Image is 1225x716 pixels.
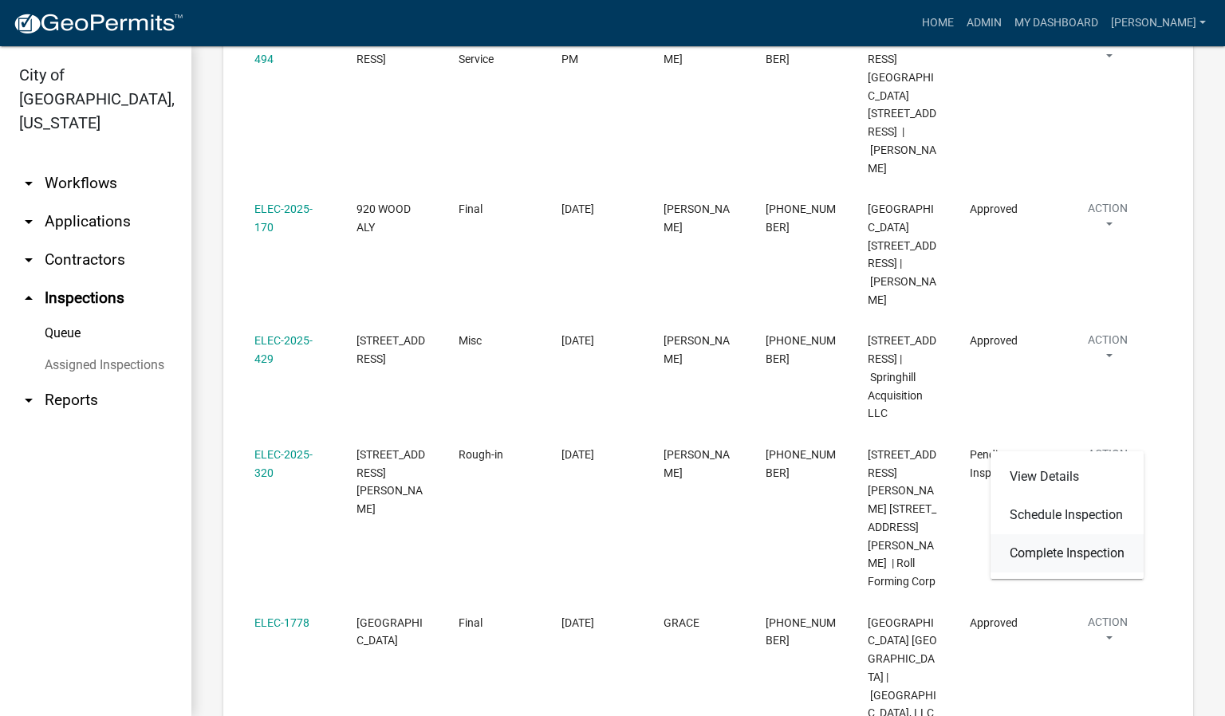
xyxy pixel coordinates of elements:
[356,334,425,365] span: 1403 SPRING ST
[19,212,38,231] i: arrow_drop_down
[1072,32,1144,72] button: Action
[1072,614,1144,654] button: Action
[561,332,633,350] div: [DATE]
[664,448,730,479] span: ricky ratliff
[1072,446,1144,486] button: Action
[1008,8,1105,38] a: My Dashboard
[19,250,38,269] i: arrow_drop_down
[766,448,836,479] span: 502-803-6541
[664,203,730,234] span: DAVID
[561,446,633,464] div: [DATE]
[664,334,730,365] span: JT Hembrey
[1072,200,1144,240] button: Action
[664,616,699,629] span: GRACE
[356,203,411,234] span: 920 WOOD ALY
[991,451,1144,579] div: Action
[561,614,633,632] div: [DATE]
[916,8,960,38] a: Home
[254,203,313,234] a: ELEC-2025-170
[561,32,633,69] div: [DATE] 2:00 PM
[868,334,936,419] span: 1403 SPRING ST 302 W 14th St | Springhill Acquisition LLC
[459,448,503,461] span: Rough-in
[991,534,1144,572] a: Complete Inspection
[766,616,836,647] span: 502-777-6248
[19,289,38,308] i: arrow_drop_up
[356,448,425,515] span: 1205 BROWN FORMAN ROAD
[970,334,1018,347] span: Approved
[970,448,1022,479] span: Pending Inspection
[19,174,38,193] i: arrow_drop_down
[356,616,423,647] span: 828 WATT STREET
[868,448,936,588] span: 1205 BROWN FORMAN ROAD 1205 Brown Forman Road | Roll Forming Corp
[254,334,313,365] a: ELEC-2025-429
[868,203,936,306] span: 920 WOOD ALY 920 Wood Alley | Snelling Bryan
[991,458,1144,496] a: View Details
[960,8,1008,38] a: Admin
[19,391,38,410] i: arrow_drop_down
[459,203,483,215] span: Final
[991,496,1144,534] a: Schedule Inspection
[868,34,936,174] span: 515 NINTH STREET EAST 515 E 9th Street | Forrest Al-Malik
[561,200,633,218] div: [DATE]
[459,334,482,347] span: Misc
[1072,332,1144,372] button: Action
[254,616,309,629] a: ELEC-1778
[1105,8,1212,38] a: [PERSON_NAME]
[459,616,483,629] span: Final
[766,334,836,365] span: 502-755-1460
[254,448,313,479] a: ELEC-2025-320
[970,203,1018,215] span: Approved
[970,616,1018,629] span: Approved
[766,203,836,234] span: 502-333-4792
